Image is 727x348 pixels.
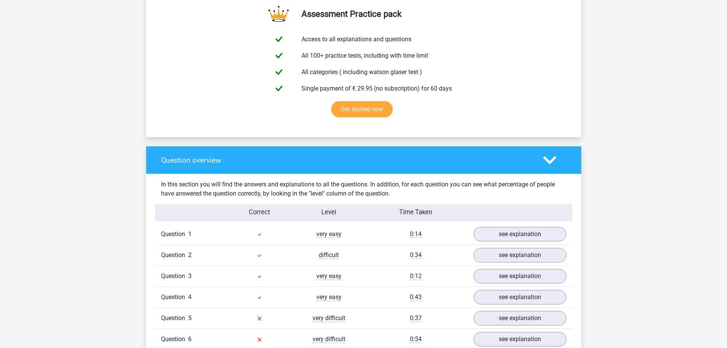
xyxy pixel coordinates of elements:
[313,335,345,343] span: very difficult
[474,311,566,325] a: see explanation
[474,332,566,346] a: see explanation
[331,101,393,117] a: Get started now
[319,251,339,259] span: difficult
[410,335,422,343] span: 0:54
[474,227,566,241] a: see explanation
[474,248,566,262] a: see explanation
[155,180,572,198] div: In this section you will find the answers and explanations to all the questions. In addition, for...
[161,272,188,281] span: Question
[316,230,342,238] span: very easy
[161,251,188,260] span: Question
[188,293,192,301] span: 4
[161,335,188,344] span: Question
[410,272,422,280] span: 0:12
[316,293,342,301] span: very easy
[188,230,192,238] span: 1
[410,230,422,238] span: 0:14
[316,272,342,280] span: very easy
[410,314,422,322] span: 0:37
[161,293,188,302] span: Question
[161,230,188,239] span: Question
[188,272,192,280] span: 3
[410,293,422,301] span: 0:43
[225,208,294,217] div: Correct
[313,314,345,322] span: very difficult
[474,269,566,283] a: see explanation
[161,156,532,165] h4: Question overview
[161,314,188,323] span: Question
[363,208,467,217] div: Time Taken
[188,335,192,343] span: 6
[474,290,566,304] a: see explanation
[294,208,364,217] div: Level
[410,251,422,259] span: 0:34
[188,251,192,259] span: 2
[188,314,192,322] span: 5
